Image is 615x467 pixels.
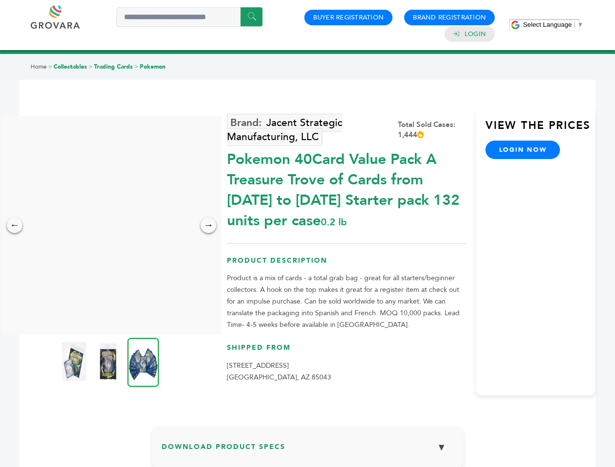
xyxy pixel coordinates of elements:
[227,360,466,383] p: [STREET_ADDRESS] [GEOGRAPHIC_DATA], AZ 85043
[227,272,466,331] p: Product is a mix of cards - a total grab bag - great for all starters/beginner collectors. A hook...
[31,63,47,71] a: Home
[94,63,133,71] a: Trading Cards
[128,338,159,387] img: Pokemon 40-Card Value Pack – A Treasure Trove of Cards from 1996 to 2024 - Starter pack! 132 unit...
[485,118,596,141] h3: View the Prices
[523,21,583,28] a: Select Language​
[485,141,560,159] a: login now
[227,144,466,231] div: Pokemon 40Card Value Pack A Treasure Trove of Cards from [DATE] to [DATE] Starter pack 132 units ...
[89,63,93,71] span: >
[227,343,466,360] h3: Shipped From
[321,216,347,229] span: 0.2 lb
[134,63,138,71] span: >
[140,63,166,71] a: Pokemon
[398,120,466,140] div: Total Sold Cases: 1,444
[116,7,262,27] input: Search a product or brand...
[465,30,486,38] a: Login
[96,342,120,381] img: Pokemon 40-Card Value Pack – A Treasure Trove of Cards from 1996 to 2024 - Starter pack! 132 unit...
[429,437,454,458] button: ▼
[413,13,486,22] a: Brand Registration
[162,437,454,465] h3: Download Product Specs
[54,63,87,71] a: Collectables
[313,13,384,22] a: Buyer Registration
[227,114,342,146] a: Jacent Strategic Manufacturing, LLC
[201,217,216,233] div: →
[48,63,52,71] span: >
[7,217,22,233] div: ←
[62,342,86,381] img: Pokemon 40-Card Value Pack – A Treasure Trove of Cards from 1996 to 2024 - Starter pack! 132 unit...
[523,21,572,28] span: Select Language
[227,256,466,273] h3: Product Description
[577,21,583,28] span: ▼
